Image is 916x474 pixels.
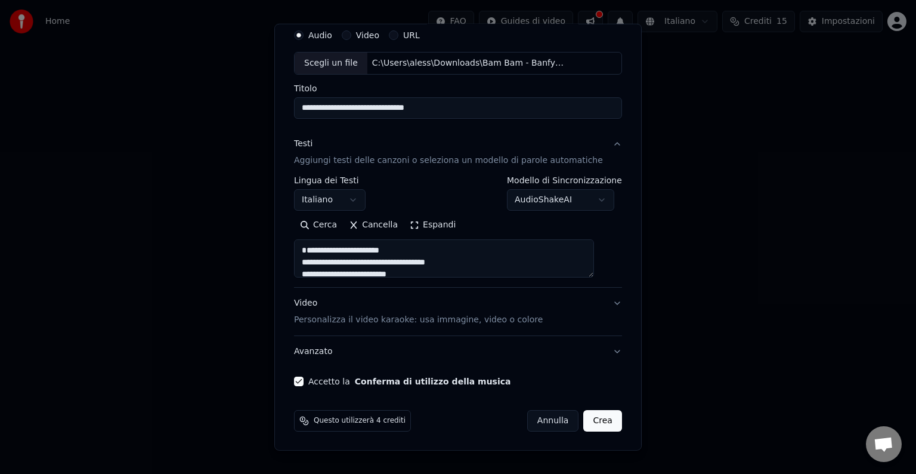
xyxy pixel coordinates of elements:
[343,216,404,235] button: Cancella
[294,288,622,336] button: VideoPersonalizza il video karaoke: usa immagine, video o colore
[294,155,603,167] p: Aggiungi testi delle canzoni o seleziona un modello di parole automatiche
[294,176,366,184] label: Lingua dei Testi
[403,31,420,39] label: URL
[584,410,622,432] button: Crea
[308,377,510,386] label: Accetto la
[527,410,579,432] button: Annulla
[294,138,312,150] div: Testi
[367,57,570,69] div: C:\Users\aless\Downloads\Bam Bam - Banfy ft [PERSON_NAME] (2025).mp3
[294,314,543,326] p: Personalizza il video karaoke: usa immagine, video o colore
[404,216,462,235] button: Espandi
[308,31,332,39] label: Audio
[294,84,622,93] label: Titolo
[294,176,622,287] div: TestiAggiungi testi delle canzoni o seleziona un modello di parole automatiche
[294,128,622,176] button: TestiAggiungi testi delle canzoni o seleziona un modello di parole automatiche
[295,53,367,74] div: Scegli un file
[294,216,343,235] button: Cerca
[294,297,543,326] div: Video
[294,336,622,367] button: Avanzato
[507,176,622,184] label: Modello di Sincronizzazione
[356,31,379,39] label: Video
[355,377,511,386] button: Accetto la
[314,416,406,426] span: Questo utilizzerà 4 crediti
